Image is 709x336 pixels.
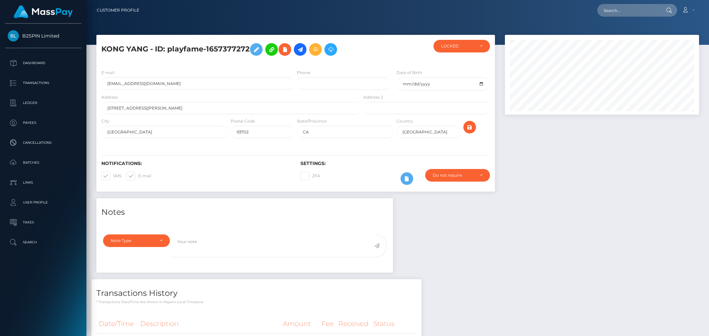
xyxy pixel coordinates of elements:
a: Links [5,174,81,191]
th: Date/Time [96,315,138,333]
div: Do not require [433,173,475,178]
label: Phone [297,70,310,76]
th: Fee [319,315,336,333]
a: Search [5,234,81,251]
h4: Transactions History [96,288,416,299]
th: Received [336,315,371,333]
a: Batches [5,154,81,171]
input: Search... [597,4,660,17]
p: Payees [8,118,79,128]
div: LOCKED [441,43,475,49]
div: Note Type [111,238,155,243]
h6: Notifications: [101,161,291,166]
p: Links [8,178,79,188]
a: Taxes [5,214,81,231]
a: Dashboard [5,55,81,71]
p: * Transactions date/time are shown in payee's local timezone [96,299,416,304]
h6: Settings: [300,161,490,166]
h4: Notes [101,207,388,218]
a: Initiate Payout [294,43,306,56]
span: B2SPIN Limited [5,33,81,39]
label: Date of Birth [397,70,422,76]
p: Cancellations [8,138,79,148]
a: User Profile [5,194,81,211]
label: Postal Code [231,118,255,124]
p: Taxes [8,217,79,227]
p: Batches [8,158,79,168]
img: B2SPIN Limited [8,30,19,42]
p: Transactions [8,78,79,88]
p: User Profile [8,198,79,208]
button: Do not require [425,169,490,182]
button: Note Type [103,234,170,247]
a: Payees [5,115,81,131]
img: MassPay Logo [14,5,73,18]
p: Search [8,237,79,247]
button: LOCKED [433,40,490,52]
h5: KONG YANG - ID: playfame-1657377272 [101,40,357,59]
a: Ledger [5,95,81,111]
label: SMS [101,172,121,180]
label: E-mail [127,172,151,180]
label: 2FA [300,172,320,180]
a: Cancellations [5,134,81,151]
label: Address 2 [363,94,383,100]
a: Customer Profile [97,3,139,17]
p: Dashboard [8,58,79,68]
label: E-mail [101,70,114,76]
label: City [101,118,109,124]
label: State/Province [297,118,326,124]
a: Transactions [5,75,81,91]
label: Country [397,118,413,124]
th: Description [138,315,281,333]
th: Amount [281,315,319,333]
label: Address [101,94,118,100]
p: Ledger [8,98,79,108]
th: Status [371,315,416,333]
